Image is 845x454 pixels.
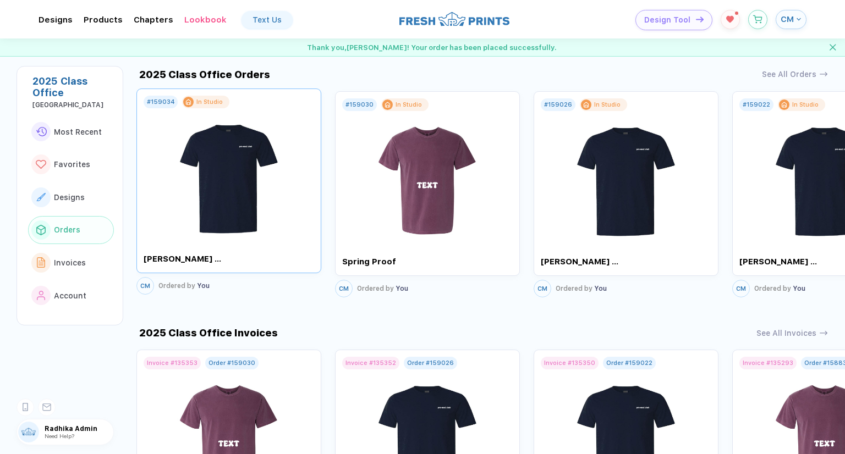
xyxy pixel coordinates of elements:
div: Text Us [253,15,282,24]
span: CM [339,285,349,292]
span: Need Help? [45,433,74,439]
img: icon [696,16,704,23]
div: LookbookToggle dropdown menu chapters [184,15,227,25]
img: user profile [18,422,39,442]
span: Favorites [54,160,90,169]
button: CM [776,10,806,29]
span: Ordered by [158,281,195,289]
div: You [357,284,408,292]
span: Account [54,291,86,300]
img: link to icon [36,160,46,169]
div: Invoice # 135352 [345,359,396,367]
div: # 159022 [743,101,770,108]
div: Lookbook [184,15,227,25]
div: In Studio [396,101,422,108]
span: Radhika Admin [45,425,113,433]
img: 1756736923584ylzuc_nt_front.png [564,111,688,240]
div: 2025 Class Office Invoices [136,327,278,339]
div: DesignsToggle dropdown menu [39,15,73,25]
div: In Studio [594,101,621,108]
button: link to iconMost Recent [28,118,114,146]
span: Designs [54,193,85,202]
button: link to iconFavorites [28,150,114,179]
span: CM [140,282,150,289]
button: CM [534,279,551,297]
div: 2025 Class Office Orders [136,69,270,80]
img: link to icon [37,257,46,268]
img: link to icon [36,225,46,235]
span: Ordered by [556,284,592,292]
button: CM [335,279,353,297]
div: ProductsToggle dropdown menu [84,15,123,25]
button: link to iconAccount [28,281,114,310]
div: [PERSON_NAME] apparel [144,254,226,264]
img: 1756736923584ylzuc_nt_front.png [167,108,291,237]
div: [PERSON_NAME] apparel [739,257,822,267]
span: Thank you, [PERSON_NAME] ! Your order has been placed successfully. [307,43,557,52]
div: Spring Proof [342,257,425,267]
div: [PERSON_NAME] apparel [541,257,623,267]
button: link to iconInvoices [28,248,114,277]
div: Order # 159022 [606,359,652,367]
div: Invoice # 135293 [743,359,793,367]
span: CM [736,285,746,292]
div: 2025 Class Office [32,75,114,98]
img: link to icon [37,291,46,301]
span: Orders [54,225,80,234]
span: Ordered by [754,284,791,292]
div: # 159030 [345,101,374,108]
span: Most Recent [54,128,102,136]
img: success gif [288,38,306,56]
div: You [158,281,210,289]
span: Invoices [54,258,86,267]
a: Text Us [242,11,293,29]
span: CM [781,14,794,24]
button: link to iconDesigns [28,183,114,212]
div: In Studio [792,101,819,108]
span: CM [537,285,547,292]
button: link to iconOrders [28,216,114,245]
button: CM [136,276,154,294]
div: See All Invoices [756,329,816,337]
div: You [556,284,607,292]
button: CM [732,279,750,297]
div: See All Orders [762,70,816,79]
div: Abilene Christian University [32,101,114,109]
div: Order # 159026 [407,359,454,367]
img: link to icon [36,127,47,136]
div: In Studio [196,98,223,106]
img: logo [399,10,509,27]
div: Invoice # 135350 [544,359,595,367]
div: Order # 159030 [208,359,255,367]
div: # 159026 [544,101,572,108]
button: See All Invoices [756,329,827,337]
div: Invoice # 135353 [147,359,197,367]
div: You [754,284,805,292]
div: ChaptersToggle dropdown menu chapters [134,15,173,25]
button: Design Toolicon [635,10,712,30]
span: Design Tool [644,15,690,25]
div: # 159034 [147,98,174,106]
img: link to icon [36,193,46,201]
img: 9cd26381-51ed-4c87-bf2f-7d86aac1b30e_nt_front_1757503631892.jpg [366,111,490,240]
sup: 1 [735,12,738,15]
span: Ordered by [357,284,394,292]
